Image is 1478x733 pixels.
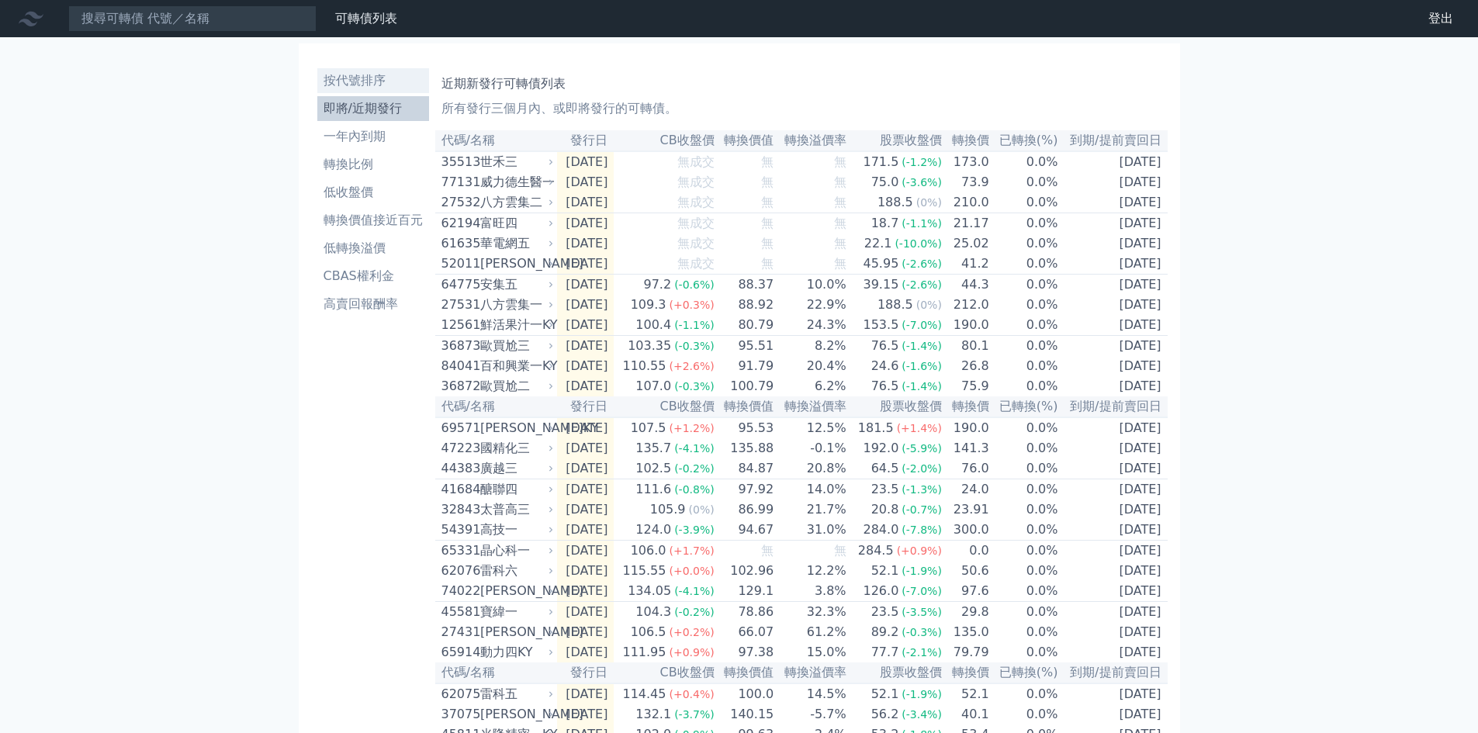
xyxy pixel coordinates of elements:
th: 轉換溢價率 [774,130,846,151]
td: [DATE] [1059,500,1168,520]
span: (-3.6%) [902,176,942,188]
td: [DATE] [557,541,614,562]
span: (-0.6%) [674,278,715,291]
li: CBAS權利金 [317,267,429,285]
div: 百和興業一KY [480,357,551,375]
span: 無 [834,175,846,189]
span: (-7.0%) [902,585,942,597]
td: [DATE] [557,275,614,296]
div: 64.5 [868,459,902,478]
td: 95.53 [715,417,775,438]
div: 111.6 [632,480,674,499]
div: 74022 [441,582,476,600]
div: 284.5 [855,541,897,560]
td: [DATE] [1059,541,1168,562]
td: [DATE] [1059,254,1168,275]
td: [DATE] [1059,172,1168,192]
div: [PERSON_NAME] [480,254,551,273]
td: 12.5% [774,417,846,438]
th: 到期/提前賣回日 [1059,396,1168,417]
div: 115.55 [619,562,669,580]
div: 45.95 [860,254,902,273]
td: 41.2 [943,254,990,275]
div: 62076 [441,562,476,580]
div: 171.5 [860,153,902,171]
p: 所有發行三個月內、或即將發行的可轉債。 [441,99,1161,118]
td: 73.9 [943,172,990,192]
div: 47223 [441,439,476,458]
div: 100.4 [632,316,674,334]
div: 12561 [441,316,476,334]
span: (-1.2%) [902,156,942,168]
td: 32.3% [774,602,846,623]
a: 一年內到期 [317,124,429,149]
td: [DATE] [557,581,614,602]
span: (+1.2%) [669,422,714,434]
td: 20.4% [774,356,846,376]
div: 110.55 [619,357,669,375]
td: 20.8% [774,458,846,479]
div: 36872 [441,377,476,396]
td: [DATE] [1059,233,1168,254]
div: 鮮活果汁一KY [480,316,551,334]
div: 45581 [441,603,476,621]
span: (+0.3%) [669,299,714,311]
div: 八方雲集一 [480,296,551,314]
td: [DATE] [557,458,614,479]
td: 21.7% [774,500,846,520]
div: 寶緯一 [480,603,551,621]
div: 77131 [441,173,476,192]
span: (+1.4%) [897,422,942,434]
div: 188.5 [874,296,916,314]
span: (-4.1%) [674,442,715,455]
div: 52011 [441,254,476,273]
div: 27531 [441,296,476,314]
div: [PERSON_NAME] [480,582,551,600]
span: 無 [834,543,846,558]
td: 0.0% [990,213,1059,234]
div: 62194 [441,214,476,233]
td: 12.2% [774,561,846,581]
td: [DATE] [557,336,614,357]
div: 威力德生醫一 [480,173,551,192]
div: 61635 [441,234,476,253]
div: 24.6 [868,357,902,375]
td: 22.9% [774,295,846,315]
span: 無 [834,216,846,230]
td: 173.0 [943,151,990,172]
div: 64775 [441,275,476,294]
div: 華電網五 [480,234,551,253]
div: 44383 [441,459,476,478]
td: 0.0% [990,438,1059,458]
div: 雷科六 [480,562,551,580]
td: [DATE] [557,172,614,192]
span: (-3.5%) [902,606,942,618]
td: [DATE] [1059,315,1168,336]
td: 24.0 [943,479,990,500]
td: [DATE] [1059,192,1168,213]
td: 0.0% [990,602,1059,623]
td: 100.79 [715,376,775,396]
th: 轉換價值 [715,396,775,417]
td: [DATE] [557,602,614,623]
td: 0.0% [990,581,1059,602]
div: 105.9 [647,500,689,519]
div: 52.1 [868,562,902,580]
td: 0.0% [990,254,1059,275]
td: [DATE] [1059,561,1168,581]
td: [DATE] [1059,295,1168,315]
div: 22.1 [861,234,895,253]
span: (+0.9%) [897,545,942,557]
td: [DATE] [1059,520,1168,541]
td: 0.0 [943,541,990,562]
td: 190.0 [943,417,990,438]
a: 按代號排序 [317,68,429,93]
td: 44.3 [943,275,990,296]
div: 高技一 [480,520,551,539]
th: 發行日 [557,396,614,417]
td: 97.6 [943,581,990,602]
span: 無成交 [677,195,715,209]
div: 107.5 [628,419,670,437]
li: 轉換價值接近百元 [317,211,429,230]
td: 50.6 [943,561,990,581]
